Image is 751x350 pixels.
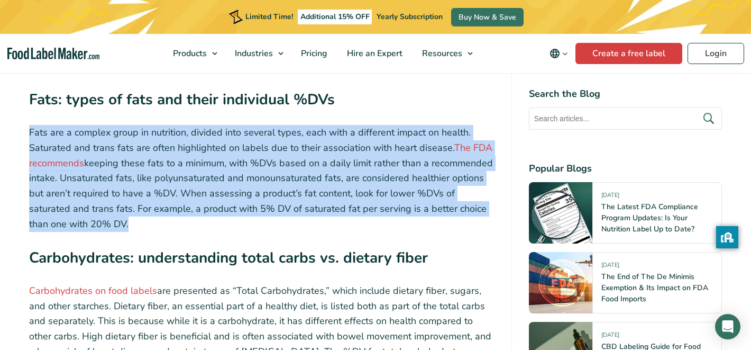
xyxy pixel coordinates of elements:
span: Resources [419,48,463,59]
button: privacy banner [716,226,738,248]
span: Yearly Subscription [377,12,443,22]
span: Pricing [298,48,328,59]
input: Search articles... [529,107,722,130]
a: The End of The De Minimis Exemption & Its Impact on FDA Food Imports [601,272,708,304]
a: Buy Now & Save [451,8,524,26]
a: Industries [225,34,289,73]
a: The FDA recommends [29,141,492,169]
p: Fats are a complex group in nutrition, divided into several types, each with a different impact o... [29,125,494,232]
strong: Fats: types of fats and their individual %DVs [29,89,335,110]
span: [DATE] [601,261,619,273]
span: Hire an Expert [344,48,404,59]
a: Hire an Expert [337,34,410,73]
a: Food Label Maker homepage [7,48,99,60]
h4: Search the Blog [529,87,722,101]
span: Industries [232,48,274,59]
a: Login [688,43,744,64]
span: [DATE] [601,331,619,343]
a: The Latest FDA Compliance Program Updates: Is Your Nutrition Label Up to Date? [601,202,698,234]
span: Products [170,48,208,59]
a: Pricing [291,34,335,73]
a: Resources [413,34,478,73]
a: Create a free label [575,43,682,64]
button: Change language [542,43,575,64]
span: Limited Time! [245,12,293,22]
strong: Carbohydrates: understanding total carbs vs. dietary fiber [29,248,428,268]
div: Open Intercom Messenger [715,314,740,339]
h4: Popular Blogs [529,161,722,176]
a: Products [163,34,223,73]
a: Carbohydrates on food labels [29,284,157,297]
span: [DATE] [601,191,619,203]
span: Additional 15% OFF [298,10,372,24]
